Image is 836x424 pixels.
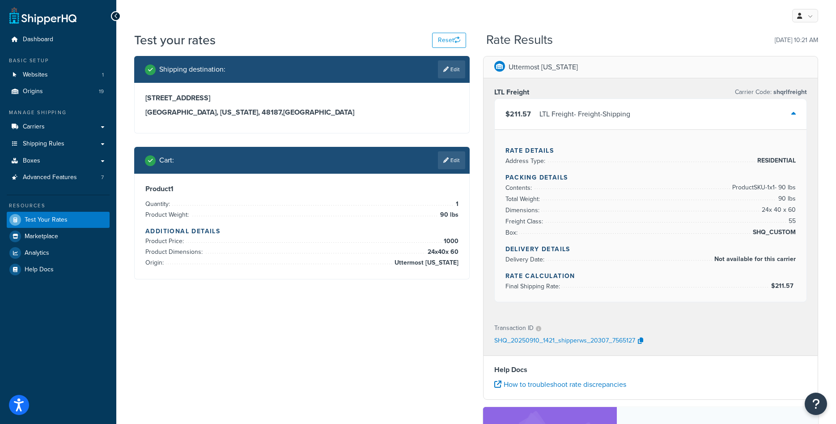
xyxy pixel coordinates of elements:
h3: [STREET_ADDRESS] [145,94,458,103]
div: Resources [7,202,110,210]
a: Websites1 [7,67,110,83]
a: Dashboard [7,31,110,48]
h3: LTL Freight [494,88,529,97]
span: Uttermost [US_STATE] [392,257,458,268]
a: Help Docs [7,261,110,278]
span: Origins [23,88,43,95]
h4: Additional Details [145,227,458,236]
span: Product SKU-1 x 1 - 90 lbs [730,182,796,193]
span: 90 lbs [438,210,458,220]
button: Open Resource Center [805,393,827,415]
span: 19 [99,88,104,95]
a: Test Your Rates [7,212,110,228]
span: Box: [505,228,520,237]
span: Product Dimensions: [145,247,205,257]
h1: Test your rates [134,31,216,49]
a: Origins19 [7,83,110,100]
span: Analytics [25,249,49,257]
a: How to troubleshoot rate discrepancies [494,379,626,390]
p: SHQ_20250910_1421_shipperws_20307_7565127 [494,334,635,348]
span: 1 [102,71,104,79]
h3: Product 1 [145,184,458,193]
span: Websites [23,71,48,79]
li: Websites [7,67,110,83]
span: SHQ_CUSTOM [751,227,796,238]
span: 55 [786,216,796,227]
h2: Shipping destination : [159,65,225,73]
a: Marketplace [7,228,110,244]
p: Uttermost [US_STATE] [509,61,578,73]
a: Boxes [7,153,110,169]
span: 7 [101,174,104,181]
span: Marketplace [25,233,58,240]
p: [DATE] 10:21 AM [775,34,818,47]
span: $211.57 [505,109,531,119]
a: Advanced Features7 [7,169,110,186]
span: Dimensions: [505,206,542,215]
span: Origin: [145,258,166,267]
span: Shipping Rules [23,140,64,148]
h4: Delivery Details [505,244,796,254]
h2: Cart : [159,156,174,164]
span: 1 [454,199,458,210]
span: Not available for this carrier [712,254,796,265]
span: 24 x 40 x 60 [760,205,796,215]
h4: Rate Calculation [505,271,796,281]
span: Contents: [505,183,534,193]
span: Help Docs [25,266,54,274]
span: shqrlfreight [772,87,807,97]
span: Address Type: [505,156,547,166]
span: RESIDENTIAL [755,155,796,166]
h4: Rate Details [505,146,796,155]
span: Final Shipping Rate: [505,282,562,291]
a: Shipping Rules [7,136,110,152]
span: 24 x 40 x 60 [425,247,458,257]
span: Boxes [23,157,40,165]
span: $211.57 [771,281,796,291]
a: Analytics [7,245,110,261]
span: Delivery Date: [505,255,547,264]
span: Total Weight: [505,194,542,204]
span: Dashboard [23,36,53,43]
h4: Packing Details [505,173,796,182]
div: Manage Shipping [7,109,110,116]
div: Basic Setup [7,57,110,64]
h4: Help Docs [494,364,807,375]
span: Test Your Rates [25,216,68,224]
button: Reset [432,33,466,48]
h3: [GEOGRAPHIC_DATA], [US_STATE], 48187 , [GEOGRAPHIC_DATA] [145,108,458,117]
span: 90 lbs [776,193,796,204]
a: Edit [438,151,465,169]
span: Advanced Features [23,174,77,181]
li: Advanced Features [7,169,110,186]
span: Product Weight: [145,210,191,219]
span: Freight Class: [505,217,545,226]
span: 1000 [441,236,458,247]
span: Product Price: [145,236,186,246]
a: Edit [438,60,465,78]
span: Carriers [23,123,45,131]
span: Quantity: [145,199,172,209]
li: Origins [7,83,110,100]
div: LTL Freight - Freight-Shipping [539,108,630,120]
h2: Rate Results [486,33,553,47]
p: Carrier Code: [735,86,807,99]
p: Transaction ID [494,322,534,334]
a: Carriers [7,119,110,135]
